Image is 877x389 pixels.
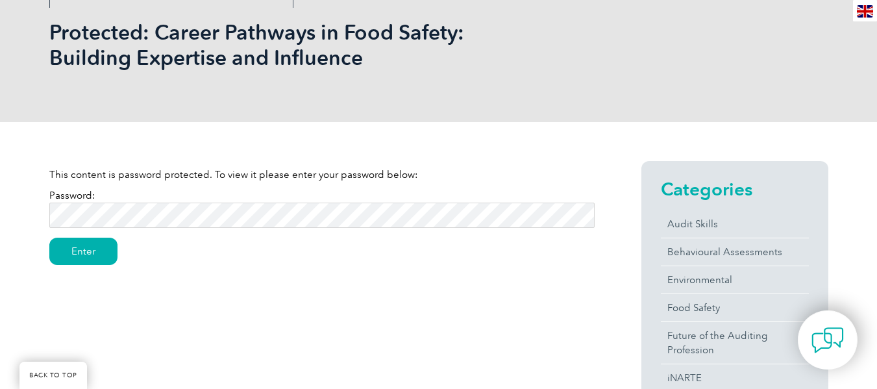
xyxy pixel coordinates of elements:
[661,294,809,321] a: Food Safety
[19,362,87,389] a: BACK TO TOP
[49,19,548,70] h1: Protected: Career Pathways in Food Safety: Building Expertise and Influence
[661,179,809,199] h2: Categories
[857,5,873,18] img: en
[661,322,809,364] a: Future of the Auditing Profession
[49,168,595,182] p: This content is password protected. To view it please enter your password below:
[49,190,595,221] label: Password:
[661,266,809,294] a: Environmental
[49,238,117,265] input: Enter
[661,210,809,238] a: Audit Skills
[661,238,809,266] a: Behavioural Assessments
[49,203,595,228] input: Password:
[811,324,844,357] img: contact-chat.png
